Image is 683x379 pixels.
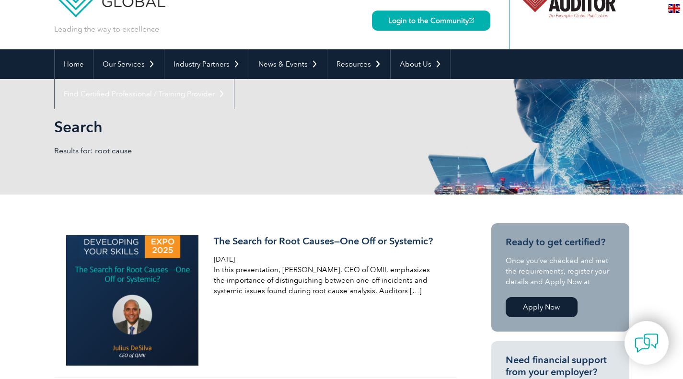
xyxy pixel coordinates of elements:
[668,4,680,13] img: en
[93,49,164,79] a: Our Services
[54,146,342,156] p: Results for: root cause
[54,24,159,34] p: Leading the way to excellence
[214,255,235,264] span: [DATE]
[164,49,249,79] a: Industry Partners
[506,255,615,287] p: Once you’ve checked and met the requirements, register your details and Apply Now at
[54,117,422,136] h1: Search
[249,49,327,79] a: News & Events
[391,49,451,79] a: About Us
[327,49,390,79] a: Resources
[372,11,490,31] a: Login to the Community
[469,18,474,23] img: open_square.png
[55,79,234,109] a: Find Certified Professional / Training Provider
[54,223,457,378] a: The Search for Root Causes—One Off or Systemic? [DATE] In this presentation, [PERSON_NAME], CEO o...
[635,331,659,355] img: contact-chat.png
[55,49,93,79] a: Home
[214,235,441,247] h3: The Search for Root Causes—One Off or Systemic?
[66,235,199,366] img: Screenshot-2025-03-25-084719-300x295.png
[506,297,578,317] a: Apply Now
[506,354,615,378] h3: Need financial support from your employer?
[214,264,441,296] p: In this presentation, [PERSON_NAME], CEO of QMII, emphasizes the importance of distinguishing bet...
[506,236,615,248] h3: Ready to get certified?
